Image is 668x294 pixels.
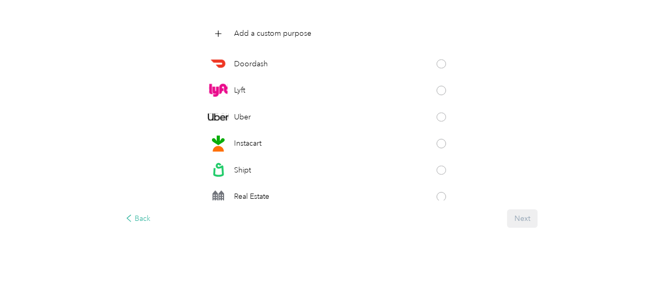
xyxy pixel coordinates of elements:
p: Lyft [234,85,245,96]
p: Add a custom purpose [234,28,311,39]
p: Doordash [234,58,268,69]
iframe: Everlance-gr Chat Button Frame [609,235,668,294]
p: Shipt [234,165,251,176]
p: Instacart [234,138,261,149]
p: Uber [234,111,251,123]
p: Real Estate [234,191,269,202]
div: Back [125,213,150,224]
